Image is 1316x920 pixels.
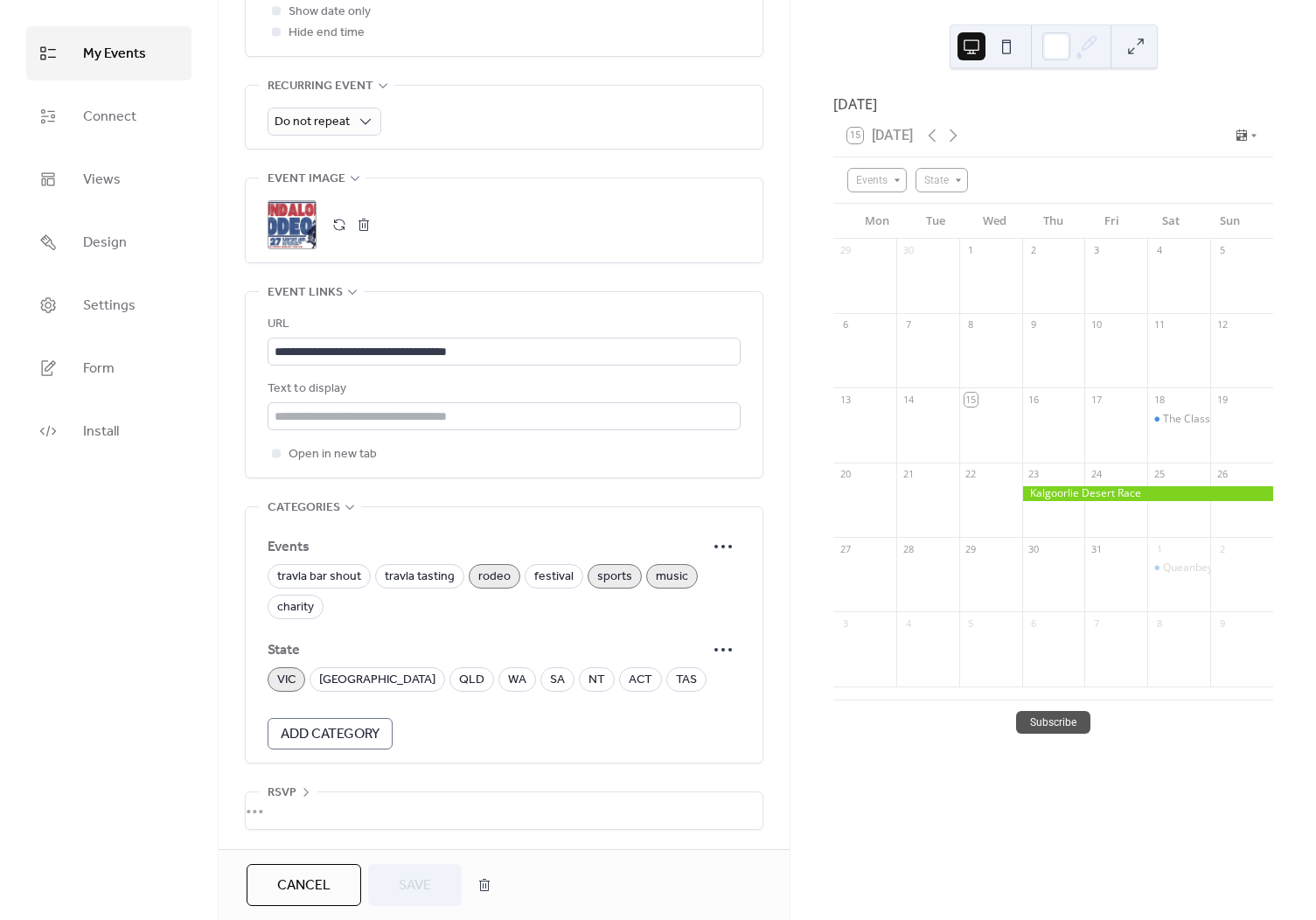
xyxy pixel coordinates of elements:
[1215,244,1229,257] div: 5
[965,204,1024,239] div: Wed
[83,103,136,131] span: Connect
[1027,617,1041,630] div: 6
[902,468,915,481] div: 21
[508,670,526,691] span: WA
[839,542,852,555] div: 27
[246,792,762,829] div: •••
[277,597,314,618] span: charity
[1152,617,1166,630] div: 8
[1090,617,1103,630] div: 7
[1022,486,1273,501] div: Kalgoorlie Desert Race
[83,166,121,194] span: Views
[1215,468,1229,481] div: 26
[833,94,1273,115] div: [DATE]
[1027,244,1041,257] div: 2
[964,468,978,481] div: 22
[319,670,435,691] span: [GEOGRAPHIC_DATA]
[26,26,191,80] a: My Events
[289,2,371,23] span: Show date only
[26,89,191,143] a: Connect
[902,542,915,555] div: 28
[1152,468,1166,481] div: 25
[550,670,565,691] span: SA
[1152,542,1166,555] div: 1
[478,567,511,588] span: rodeo
[1147,412,1210,427] div: The Classic Landcruiser Expo & Car Show
[676,670,697,691] span: TAS
[281,724,379,745] span: Add Category
[277,875,331,896] span: Cancel
[1083,204,1141,239] div: Fri
[1016,711,1090,734] button: Subscribe
[902,318,915,331] div: 7
[459,670,484,691] span: QLD
[247,864,361,906] button: Cancel
[1090,468,1103,481] div: 24
[83,229,127,257] span: Design
[268,498,340,519] span: Categories
[839,318,852,331] div: 6
[964,393,978,406] div: 15
[26,341,191,395] a: Form
[964,244,978,257] div: 1
[1090,542,1103,555] div: 31
[1027,468,1041,481] div: 23
[268,783,296,804] span: RSVP
[1215,617,1229,630] div: 9
[1201,204,1259,239] div: Sun
[26,404,191,458] a: Install
[1027,393,1041,406] div: 16
[902,617,915,630] div: 4
[839,244,852,257] div: 29
[964,318,978,331] div: 8
[268,314,737,335] div: URL
[906,204,964,239] div: Tue
[83,418,119,446] span: Install
[1215,393,1229,406] div: 19
[1090,244,1103,257] div: 3
[1152,318,1166,331] div: 11
[534,567,574,588] span: festival
[629,670,652,691] span: ACT
[964,617,978,630] div: 5
[1152,393,1166,406] div: 18
[1152,244,1166,257] div: 4
[1027,542,1041,555] div: 30
[268,200,317,249] div: ;
[1141,204,1200,239] div: Sat
[83,355,115,383] span: Form
[1215,542,1229,555] div: 2
[1024,204,1083,239] div: Thu
[1090,393,1103,406] div: 17
[1090,318,1103,331] div: 10
[268,537,706,558] span: Events
[656,567,688,588] span: music
[597,567,632,588] span: sports
[964,542,978,555] div: 29
[839,617,852,630] div: 3
[83,292,136,320] span: Settings
[268,640,706,661] span: State
[26,152,191,206] a: Views
[385,567,455,588] span: travla tasting
[26,215,191,269] a: Design
[1215,318,1229,331] div: 12
[1027,318,1041,331] div: 9
[268,169,345,190] span: Event image
[275,110,350,134] span: Do not repeat
[268,282,343,303] span: Event links
[839,393,852,406] div: 13
[268,76,373,97] span: Recurring event
[588,670,605,691] span: NT
[902,244,915,257] div: 30
[26,278,191,332] a: Settings
[839,468,852,481] div: 20
[83,40,146,68] span: My Events
[277,670,296,691] span: VIC
[289,23,365,44] span: Hide end time
[1147,561,1210,575] div: Queanbeyan Music Muster 2025
[277,567,361,588] span: travla bar shout
[268,718,393,749] button: Add Category
[902,393,915,406] div: 14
